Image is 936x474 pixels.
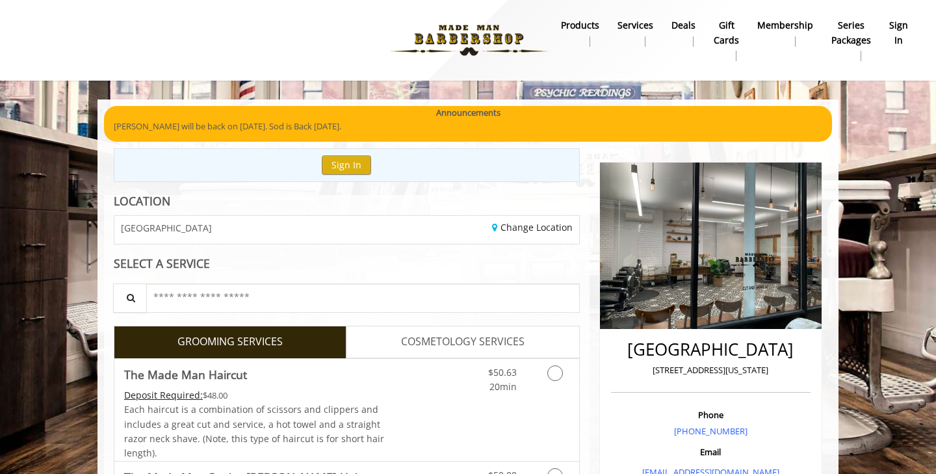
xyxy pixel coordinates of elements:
[889,18,908,47] b: sign in
[121,223,212,233] span: [GEOGRAPHIC_DATA]
[614,447,807,456] h3: Email
[380,5,558,76] img: Made Man Barbershop logo
[124,388,385,402] div: $48.00
[614,340,807,359] h2: [GEOGRAPHIC_DATA]
[114,257,580,270] div: SELECT A SERVICE
[124,403,384,459] span: Each haircut is a combination of scissors and clippers and includes a great cut and service, a ho...
[401,334,525,350] span: COSMETOLOGY SERVICES
[124,389,203,401] span: This service needs some Advance to be paid before we block your appointment
[671,18,695,33] b: Deals
[322,155,371,174] button: Sign In
[748,16,822,50] a: MembershipMembership
[488,366,517,378] span: $50.63
[617,18,653,33] b: Services
[436,106,500,120] b: Announcements
[662,16,705,50] a: DealsDeals
[113,283,147,313] button: Service Search
[114,120,822,133] p: [PERSON_NAME] will be back on [DATE]. Sod is Back [DATE].
[822,16,880,64] a: Series packagesSeries packages
[705,16,748,64] a: Gift cardsgift cards
[614,410,807,419] h3: Phone
[177,334,283,350] span: GROOMING SERVICES
[714,18,739,47] b: gift cards
[831,18,871,47] b: Series packages
[492,221,573,233] a: Change Location
[674,425,747,437] a: [PHONE_NUMBER]
[880,16,917,50] a: sign insign in
[124,365,247,384] b: The Made Man Haircut
[114,193,170,209] b: LOCATION
[757,18,813,33] b: Membership
[614,363,807,377] p: [STREET_ADDRESS][US_STATE]
[561,18,599,33] b: products
[608,16,662,50] a: ServicesServices
[489,380,517,393] span: 20min
[552,16,608,50] a: Productsproducts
